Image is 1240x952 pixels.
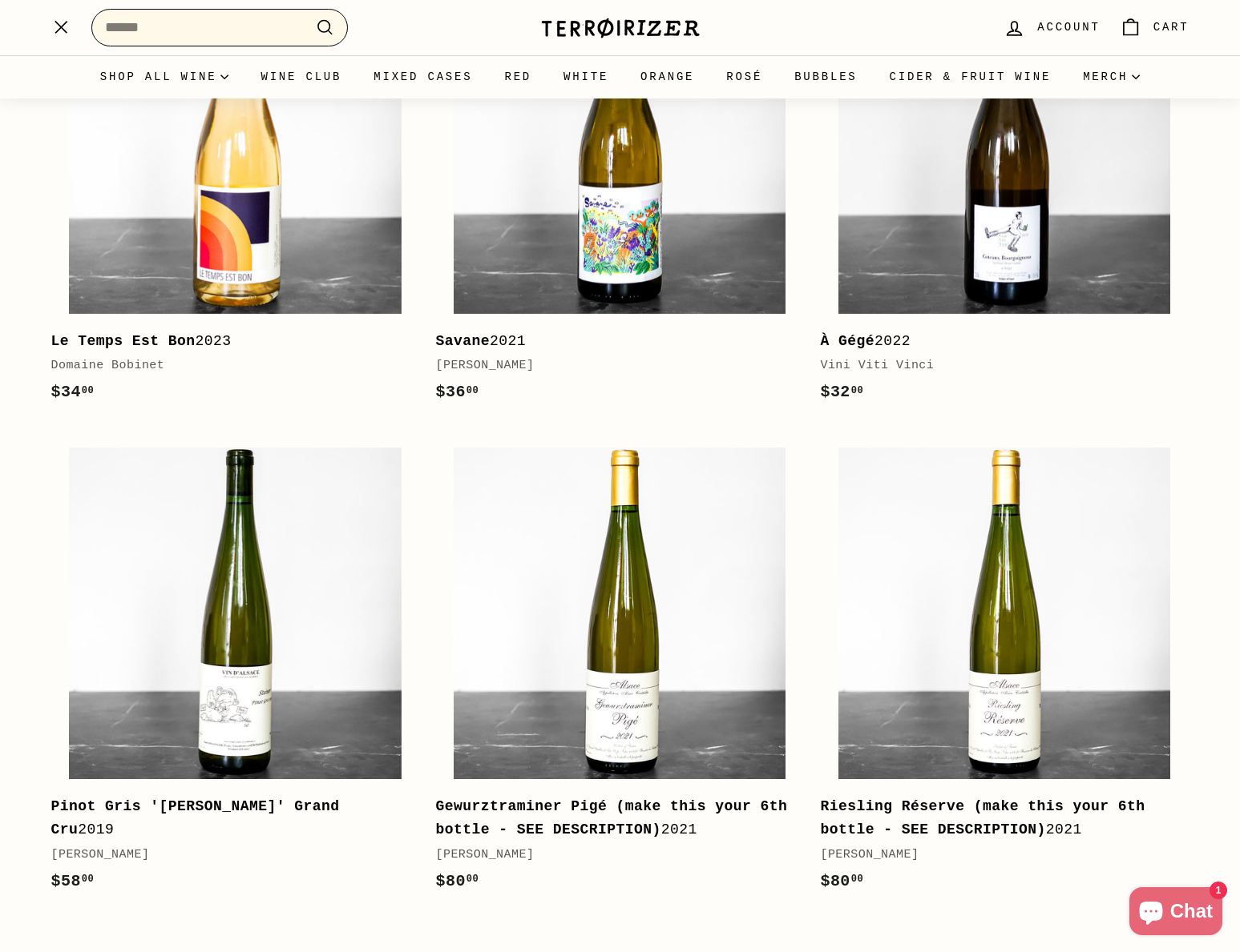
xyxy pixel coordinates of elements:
[51,330,404,353] div: 2023
[851,874,863,885] sup: 00
[435,383,479,401] span: $36
[488,55,547,98] a: Red
[820,846,1173,865] div: [PERSON_NAME]
[820,429,1189,910] a: Riesling Réserve (make this your 6th bottle - SEE DESCRIPTION)2021[PERSON_NAME]
[435,798,787,838] b: Gewurztraminer Pigé (make this your 6th bottle - SEE DESCRIPTION)
[820,795,1173,842] div: 2021
[1125,887,1227,939] inbox-online-store-chat: Shopify online store chat
[51,795,404,842] div: 2019
[435,333,490,349] b: Savane
[51,333,196,349] b: Le Temps Est Bon
[851,385,863,396] sup: 00
[467,385,479,396] sup: 00
[820,383,863,401] span: $32
[710,55,778,98] a: Rosé
[1110,4,1199,51] a: Cart
[435,795,788,842] div: 2021
[1037,18,1100,36] span: Account
[84,55,245,98] summary: Shop all wine
[467,874,479,885] sup: 00
[547,55,624,98] a: White
[994,4,1109,51] a: Account
[82,385,94,396] sup: 00
[51,798,340,838] b: Pinot Gris '[PERSON_NAME]' Grand Cru
[435,330,788,353] div: 2021
[435,846,788,865] div: [PERSON_NAME]
[244,55,357,98] a: Wine Club
[1067,55,1156,98] summary: Merch
[820,356,1173,376] div: Vini Viti Vinci
[778,55,873,98] a: Bubbles
[19,55,1222,98] div: Primary
[435,356,788,376] div: [PERSON_NAME]
[820,798,1145,838] b: Riesling Réserve (make this your 6th bottle - SEE DESCRIPTION)
[51,429,420,910] a: Pinot Gris '[PERSON_NAME]' Grand Cru2019[PERSON_NAME]
[55,22,67,34] path: .
[82,874,94,885] sup: 00
[1153,18,1190,36] span: Cart
[874,55,1068,98] a: Cider & Fruit Wine
[624,55,710,98] a: Orange
[357,55,488,98] a: Mixed Cases
[820,872,863,890] span: $80
[435,429,804,910] a: Gewurztraminer Pigé (make this your 6th bottle - SEE DESCRIPTION)2021[PERSON_NAME]
[820,333,874,349] b: À Gégé
[51,846,404,865] div: [PERSON_NAME]
[820,330,1173,353] div: 2022
[435,872,479,890] span: $80
[51,356,404,376] div: Domaine Bobinet
[55,21,67,33] path: .
[51,383,95,401] span: $34
[51,872,95,890] span: $58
